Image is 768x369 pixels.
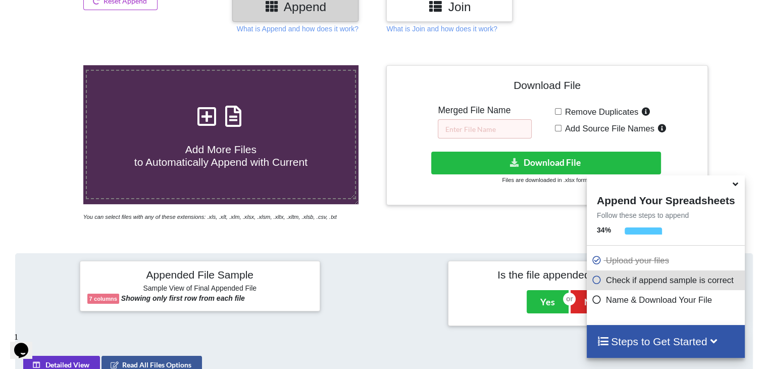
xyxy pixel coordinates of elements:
[121,294,245,302] b: Showing only first row from each file
[587,192,745,207] h4: Append Your Spreadsheets
[571,290,610,313] button: No
[561,124,654,133] span: Add Source File Names
[87,268,313,283] h4: Appended File Sample
[83,214,337,220] i: You can select files with any of these extensions: .xls, .xlt, .xlm, .xlsx, .xlsm, .xltx, .xltm, ...
[592,274,742,287] p: Check if append sample is correct
[587,210,745,220] p: Follow these steps to append
[394,73,700,102] h4: Download File
[237,24,359,34] p: What is Append and how does it work?
[502,177,592,183] small: Files are downloaded in .xlsx format
[561,107,639,117] span: Remove Duplicates
[87,284,313,294] h6: Sample View of Final Appended File
[592,294,742,306] p: Name & Download Your File
[431,152,661,174] button: Download File
[438,105,532,116] h5: Merged File Name
[438,119,532,139] input: Enter File Name
[597,335,735,348] h4: Steps to Get Started
[597,226,611,234] b: 34 %
[10,329,42,359] iframe: chat widget
[89,296,117,302] b: 7 columns
[592,254,742,267] p: Upload your files
[527,290,569,313] button: Yes
[134,144,308,168] span: Add More Files to Automatically Append with Current
[386,24,497,34] p: What is Join and how does it work?
[455,268,681,281] h4: Is the file appended correctly?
